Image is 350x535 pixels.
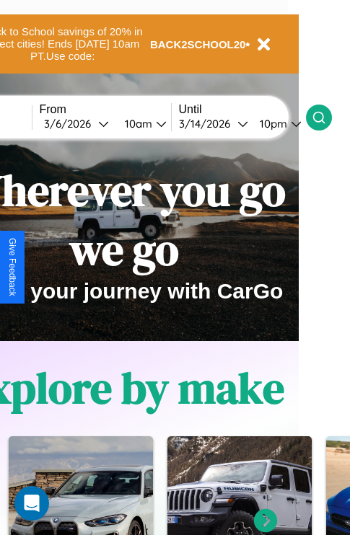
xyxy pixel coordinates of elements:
div: 3 / 6 / 2026 [44,117,98,131]
div: 10am [118,117,156,131]
button: 3/6/2026 [40,116,113,131]
div: Give Feedback [7,238,17,296]
button: 10am [113,116,171,131]
b: BACK2SCHOOL20 [150,38,246,50]
div: Open Intercom Messenger [14,486,49,521]
button: 10pm [248,116,306,131]
div: 10pm [253,117,291,131]
label: Until [179,103,306,116]
div: 3 / 14 / 2026 [179,117,237,131]
label: From [40,103,171,116]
